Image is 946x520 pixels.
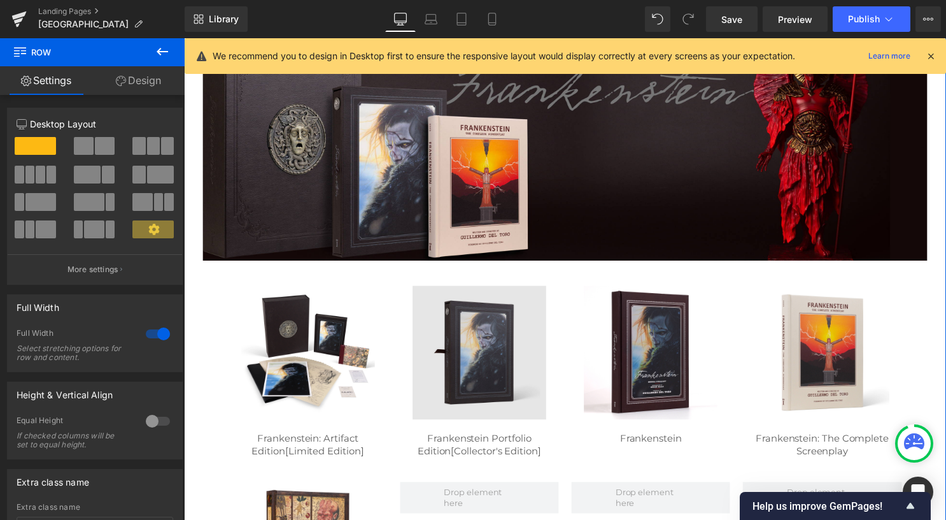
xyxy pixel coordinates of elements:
p: We recommend you to design in Desktop first to ensure the responsive layout would display correct... [213,49,795,63]
a: Frankenstein Portfolio Edition[Collector's Edition] [236,399,361,423]
span: Frankenstein: Artifact Edition [69,398,176,423]
p: More settings [67,264,118,275]
a: Frankenstein: Artifact Edition[Limited Edition] [69,399,182,423]
a: Preview [763,6,828,32]
a: Desktop [385,6,416,32]
div: Equal Height [17,415,133,429]
a: Laptop [416,6,446,32]
button: More settings [8,254,182,284]
a: Learn more [863,48,915,64]
span: Help us improve GemPages! [752,500,903,512]
span: Preview [778,13,812,26]
div: Extra class name [17,470,89,487]
span: Save [721,13,742,26]
button: Show survey - Help us improve GemPages! [752,498,918,514]
span: Frankenstein Portfolio Edition [236,398,351,423]
a: Tablet [446,6,477,32]
div: Height & Vertical Align [17,382,113,400]
a: Frankenstein [441,398,503,410]
button: Publish [833,6,910,32]
span: Library [209,13,239,25]
button: Undo [645,6,670,32]
span: [Limited Edition] [102,411,182,423]
a: Landing Pages [38,6,185,17]
div: Open Intercom Messenger [903,477,933,507]
a: Frankenstein: The Complete Screenplay [578,398,712,423]
button: More [915,6,941,32]
div: Full Width [17,295,59,313]
div: If checked columns will be set to equal height. [17,431,131,449]
div: Extra class name [17,503,173,512]
div: Select stretching options for row and content. [17,344,131,362]
button: Redo [675,6,701,32]
a: New Library [185,6,248,32]
span: [GEOGRAPHIC_DATA] [38,19,129,29]
div: Full Width [17,328,133,342]
span: Row [13,38,140,66]
span: Publish [848,14,880,24]
a: Mobile [477,6,507,32]
a: Design [92,66,185,95]
p: Desktop Layout [17,117,173,131]
span: [Collector's Edition] [270,411,361,423]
